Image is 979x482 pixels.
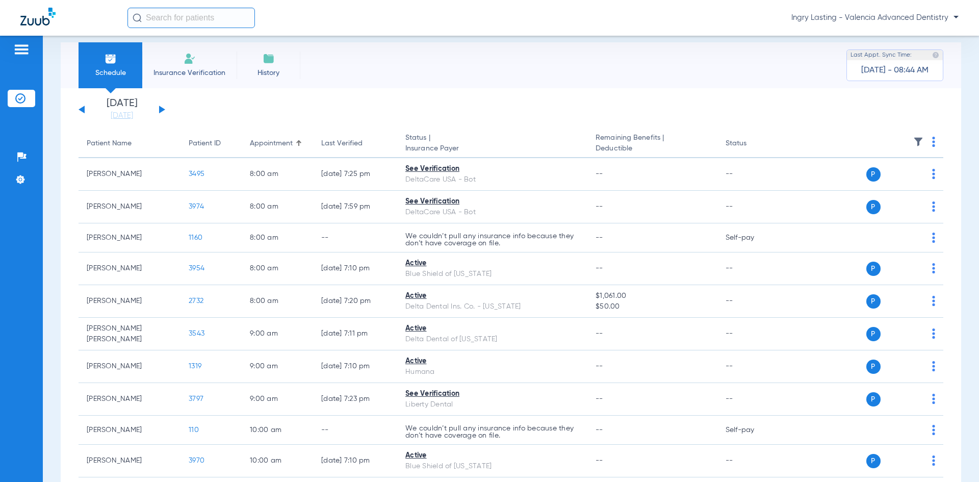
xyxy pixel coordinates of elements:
img: group-dot-blue.svg [932,201,935,212]
li: [DATE] [91,98,152,121]
img: group-dot-blue.svg [932,137,935,147]
span: 3970 [189,457,204,464]
div: Last Verified [321,138,389,149]
iframe: Chat Widget [928,433,979,482]
span: Ingry Lasting - Valencia Advanced Dentistry [791,13,959,23]
td: 9:00 AM [242,383,313,416]
td: [DATE] 7:11 PM [313,318,397,350]
span: P [866,167,881,182]
span: 3954 [189,265,204,272]
span: 1160 [189,234,202,241]
td: [PERSON_NAME] [79,350,181,383]
span: Deductible [596,143,709,154]
span: 1319 [189,363,201,370]
div: Active [405,258,579,269]
td: [PERSON_NAME] [79,445,181,477]
th: Status | [397,130,587,158]
span: 3974 [189,203,204,210]
img: Zuub Logo [20,8,56,26]
span: Insurance Verification [150,68,229,78]
img: group-dot-blue.svg [932,425,935,435]
div: Active [405,356,579,367]
span: P [866,200,881,214]
td: -- [717,318,786,350]
img: group-dot-blue.svg [932,263,935,273]
img: Search Icon [133,13,142,22]
img: History [263,53,275,65]
span: 110 [189,426,199,434]
div: Appointment [250,138,305,149]
div: Patient Name [87,138,132,149]
div: See Verification [405,196,579,207]
span: [DATE] - 08:44 AM [861,65,929,75]
span: P [866,262,881,276]
td: [PERSON_NAME] [79,416,181,445]
span: 2732 [189,297,203,305]
td: -- [717,445,786,477]
td: -- [717,350,786,383]
span: $50.00 [596,301,709,312]
span: P [866,454,881,468]
div: Liberty Dental [405,399,579,410]
td: [DATE] 7:25 PM [313,158,397,191]
p: We couldn’t pull any insurance info because they don’t have coverage on file. [405,425,579,439]
div: Active [405,323,579,334]
td: [DATE] 7:20 PM [313,285,397,318]
div: Appointment [250,138,293,149]
td: [PERSON_NAME] [79,158,181,191]
span: P [866,360,881,374]
td: [PERSON_NAME] [79,383,181,416]
div: Patient ID [189,138,234,149]
div: DeltaCare USA - Bot [405,207,579,218]
td: [DATE] 7:10 PM [313,350,397,383]
td: [PERSON_NAME] [79,252,181,285]
img: Manual Insurance Verification [184,53,196,65]
div: Active [405,291,579,301]
img: group-dot-blue.svg [932,296,935,306]
div: Last Verified [321,138,363,149]
div: DeltaCare USA - Bot [405,174,579,185]
td: 8:00 AM [242,252,313,285]
span: 3797 [189,395,203,402]
span: History [244,68,293,78]
span: -- [596,203,603,210]
span: -- [596,265,603,272]
img: group-dot-blue.svg [932,233,935,243]
td: 8:00 AM [242,191,313,223]
th: Status [717,130,786,158]
div: See Verification [405,389,579,399]
td: -- [717,158,786,191]
td: -- [717,191,786,223]
span: Last Appt. Sync Time: [851,50,912,60]
td: [DATE] 7:10 PM [313,252,397,285]
td: [PERSON_NAME] [PERSON_NAME] [79,318,181,350]
td: -- [717,383,786,416]
td: [PERSON_NAME] [79,223,181,252]
span: -- [596,395,603,402]
td: 10:00 AM [242,445,313,477]
span: 3543 [189,330,204,337]
span: -- [596,234,603,241]
td: -- [717,285,786,318]
td: 8:00 AM [242,285,313,318]
input: Search for patients [127,8,255,28]
img: group-dot-blue.svg [932,361,935,371]
th: Remaining Benefits | [587,130,717,158]
td: [DATE] 7:23 PM [313,383,397,416]
img: group-dot-blue.svg [932,328,935,339]
span: Insurance Payer [405,143,579,154]
p: We couldn’t pull any insurance info because they don’t have coverage on file. [405,233,579,247]
td: [DATE] 7:59 PM [313,191,397,223]
td: 9:00 AM [242,318,313,350]
span: Schedule [86,68,135,78]
td: -- [313,223,397,252]
span: -- [596,170,603,177]
a: [DATE] [91,111,152,121]
div: See Verification [405,164,579,174]
img: last sync help info [932,52,939,59]
td: 8:00 AM [242,158,313,191]
img: group-dot-blue.svg [932,394,935,404]
td: [PERSON_NAME] [79,285,181,318]
div: Blue Shield of [US_STATE] [405,269,579,280]
span: P [866,327,881,341]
